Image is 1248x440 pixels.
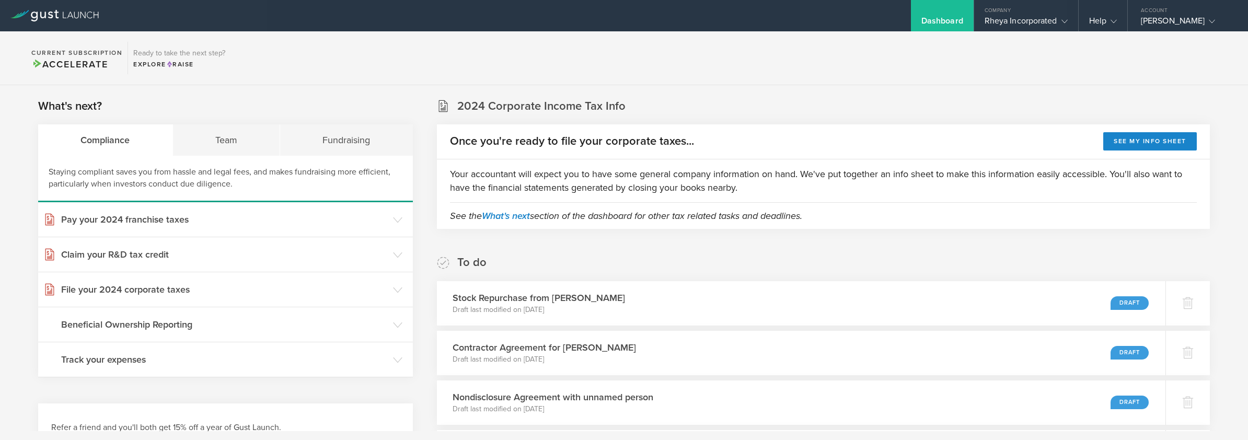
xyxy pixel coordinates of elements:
[437,380,1165,425] div: Nondisclosure Agreement with unnamed personDraft last modified on [DATE]Draft
[453,390,653,404] h3: Nondisclosure Agreement with unnamed person
[1196,390,1248,440] iframe: Chat Widget
[921,16,963,31] div: Dashboard
[437,331,1165,375] div: Contractor Agreement for [PERSON_NAME]Draft last modified on [DATE]Draft
[61,318,388,331] h3: Beneficial Ownership Reporting
[450,134,694,149] h2: Once you're ready to file your corporate taxes...
[453,305,625,315] p: Draft last modified on [DATE]
[31,50,122,56] h2: Current Subscription
[61,248,388,261] h3: Claim your R&D tax credit
[1103,132,1197,150] button: See my info sheet
[482,210,530,222] a: What's next
[985,16,1068,31] div: Rheya Incorporated
[1111,296,1149,310] div: Draft
[61,213,388,226] h3: Pay your 2024 franchise taxes
[1089,16,1117,31] div: Help
[1111,396,1149,409] div: Draft
[31,59,108,70] span: Accelerate
[280,124,413,156] div: Fundraising
[51,422,400,434] h3: Refer a friend and you'll both get 15% off a year of Gust Launch.
[453,341,636,354] h3: Contractor Agreement for [PERSON_NAME]
[133,60,225,69] div: Explore
[437,281,1165,326] div: Stock Repurchase from [PERSON_NAME]Draft last modified on [DATE]Draft
[450,210,802,222] em: See the section of the dashboard for other tax related tasks and deadlines.
[166,61,194,68] span: Raise
[38,99,102,114] h2: What's next?
[457,255,487,270] h2: To do
[1111,346,1149,360] div: Draft
[457,99,626,114] h2: 2024 Corporate Income Tax Info
[450,167,1197,194] p: Your accountant will expect you to have some general company information on hand. We've put toget...
[128,42,230,74] div: Ready to take the next step?ExploreRaise
[61,353,388,366] h3: Track your expenses
[453,354,636,365] p: Draft last modified on [DATE]
[453,291,625,305] h3: Stock Repurchase from [PERSON_NAME]
[453,404,653,414] p: Draft last modified on [DATE]
[173,124,281,156] div: Team
[133,50,225,57] h3: Ready to take the next step?
[38,124,173,156] div: Compliance
[1141,16,1230,31] div: [PERSON_NAME]
[38,156,413,202] div: Staying compliant saves you from hassle and legal fees, and makes fundraising more efficient, par...
[61,283,388,296] h3: File your 2024 corporate taxes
